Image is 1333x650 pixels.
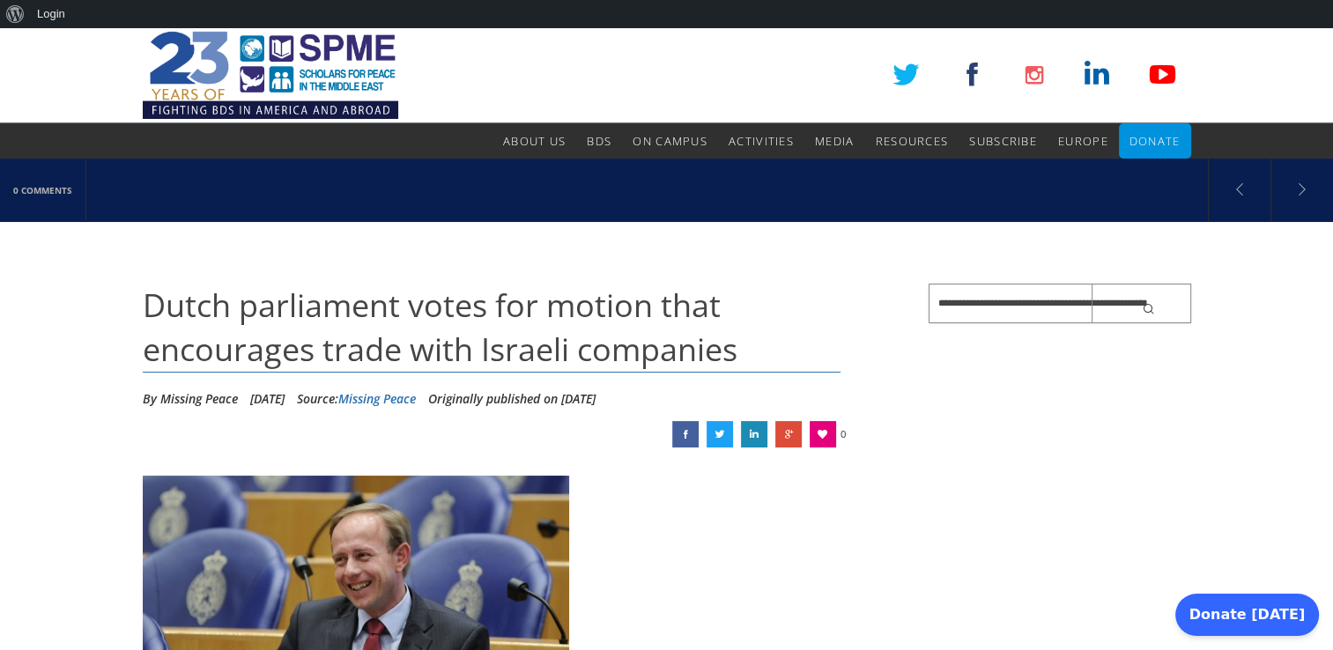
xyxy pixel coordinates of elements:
li: Originally published on [DATE] [428,386,596,412]
a: BDS [587,123,611,159]
span: Europe [1058,133,1108,149]
a: Dutch parliament votes for motion that encourages trade with Israeli companies [707,421,733,447]
a: Activities [729,123,794,159]
span: Donate [1129,133,1181,149]
img: SPME [143,26,398,123]
span: Dutch parliament votes for motion that encourages trade with Israeli companies [143,284,737,371]
a: Dutch parliament votes for motion that encourages trade with Israeli companies [672,421,699,447]
a: Europe [1058,123,1108,159]
a: Donate [1129,123,1181,159]
span: 0 [841,421,846,447]
span: Media [815,133,855,149]
span: Activities [729,133,794,149]
span: About Us [503,133,566,149]
a: Resources [875,123,948,159]
a: Dutch parliament votes for motion that encourages trade with Israeli companies [741,421,767,447]
li: [DATE] [250,386,285,412]
div: Source: [297,386,416,412]
a: Missing Peace [338,390,416,407]
a: About Us [503,123,566,159]
span: BDS [587,133,611,149]
span: On Campus [633,133,707,149]
a: On Campus [633,123,707,159]
li: By Missing Peace [143,386,238,412]
a: Media [815,123,855,159]
a: Dutch parliament votes for motion that encourages trade with Israeli companies [775,421,802,447]
a: Subscribe [969,123,1037,159]
span: Resources [875,133,948,149]
span: Subscribe [969,133,1037,149]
